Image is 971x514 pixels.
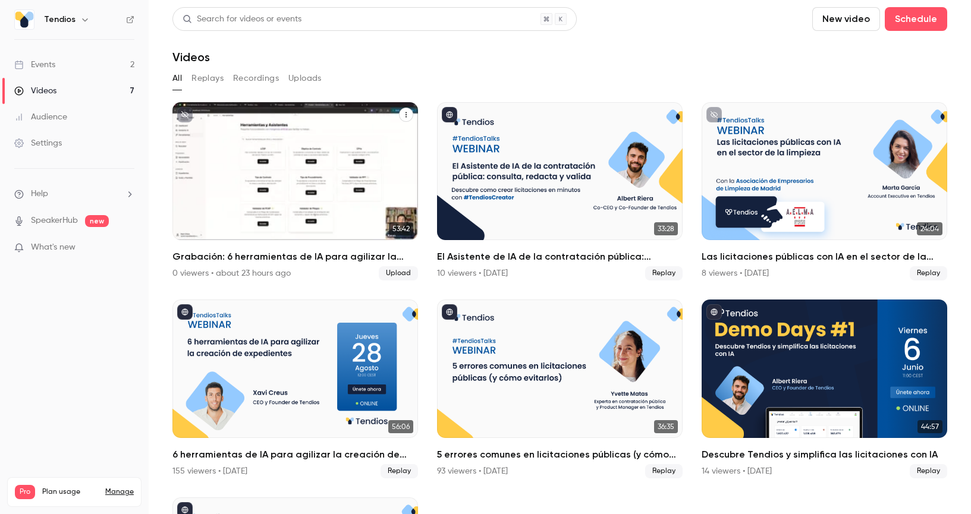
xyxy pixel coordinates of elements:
a: 53:42Grabación: 6 herramientas de IA para agilizar la creación de expedientes0 viewers • about 23... [172,102,418,280]
span: Upload [379,266,418,280]
span: 36:35 [654,420,678,433]
a: 33:28El Asistente de IA de la contratación pública: consulta, redacta y valida.10 viewers • [DATE... [437,102,683,280]
div: 93 viewers • [DATE] [437,465,508,477]
button: New video [812,7,880,31]
div: 10 viewers • [DATE] [437,267,508,279]
a: 44:57Descubre Tendios y simplifica las licitaciones con IA14 viewers • [DATE]Replay [702,299,947,478]
h6: Tendios [44,14,76,26]
span: 24:04 [917,222,942,235]
div: Events [14,59,55,71]
span: Replay [381,464,418,478]
button: published [442,304,457,320]
h2: Grabación: 6 herramientas de IA para agilizar la creación de expedientes [172,250,418,264]
h2: Descubre Tendios y simplifica las licitaciones con IA [702,447,947,462]
div: 155 viewers • [DATE] [172,465,247,477]
button: published [442,107,457,122]
h2: 6 herramientas de IA para agilizar la creación de expedientes [172,447,418,462]
div: 8 viewers • [DATE] [702,267,769,279]
div: Settings [14,137,62,149]
button: published [177,304,193,320]
button: Schedule [885,7,947,31]
span: new [85,215,109,227]
span: 33:28 [654,222,678,235]
a: 56:066 herramientas de IA para agilizar la creación de expedientes155 viewers • [DATE]Replay [172,299,418,478]
span: Help [31,188,48,200]
button: unpublished [706,107,722,122]
a: 24:04Las licitaciones públicas con IA en el sector de la limpieza8 viewers • [DATE]Replay [702,102,947,280]
a: Manage [105,487,134,497]
div: Search for videos or events [183,13,301,26]
a: 36:355 errores comunes en licitaciones públicas (y cómo evitarlos)93 viewers • [DATE]Replay [437,299,683,478]
li: Las licitaciones públicas con IA en el sector de la limpieza [702,102,947,280]
h1: Videos [172,50,210,64]
span: 53:42 [389,222,413,235]
li: El Asistente de IA de la contratación pública: consulta, redacta y valida. [437,102,683,280]
li: help-dropdown-opener [14,188,134,200]
span: What's new [31,241,76,254]
button: unpublished [177,107,193,122]
button: All [172,69,182,88]
h2: El Asistente de IA de la contratación pública: consulta, redacta y valida. [437,250,683,264]
button: published [706,304,722,320]
div: Videos [14,85,56,97]
div: Audience [14,111,67,123]
span: 56:06 [388,420,413,433]
h2: 5 errores comunes en licitaciones públicas (y cómo evitarlos) [437,447,683,462]
span: Replay [910,464,947,478]
span: Plan usage [42,487,98,497]
div: 14 viewers • [DATE] [702,465,772,477]
span: Replay [645,266,683,280]
button: Recordings [233,69,279,88]
span: Pro [15,485,35,499]
span: 44:57 [917,420,942,433]
li: 6 herramientas de IA para agilizar la creación de expedientes [172,299,418,478]
div: 0 viewers • about 23 hours ago [172,267,291,279]
li: Grabación: 6 herramientas de IA para agilizar la creación de expedientes [172,102,418,280]
img: Tendios [15,10,34,29]
li: 5 errores comunes en licitaciones públicas (y cómo evitarlos) [437,299,683,478]
button: Replays [191,69,224,88]
a: SpeakerHub [31,215,78,227]
section: Videos [172,7,947,507]
span: Replay [910,266,947,280]
span: Replay [645,464,683,478]
li: Descubre Tendios y simplifica las licitaciones con IA [702,299,947,478]
h2: Las licitaciones públicas con IA en el sector de la limpieza [702,250,947,264]
button: Uploads [288,69,322,88]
